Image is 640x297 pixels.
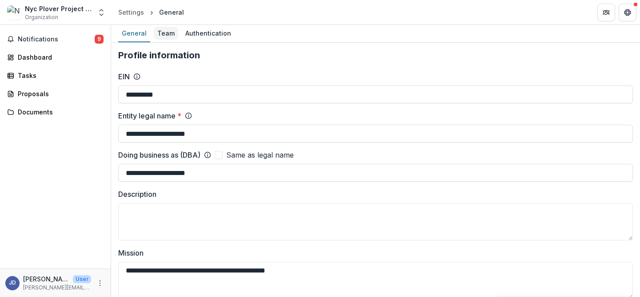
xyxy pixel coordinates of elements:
a: General [118,25,150,42]
div: Settings [118,8,144,17]
button: Get Help [619,4,636,21]
label: Doing business as (DBA) [118,150,200,160]
div: General [159,8,184,17]
div: Nyc Plover Project Inc [25,4,92,13]
label: Entity legal name [118,110,181,121]
button: More [95,278,105,289]
h2: Profile information [118,50,633,61]
label: Description [118,189,628,199]
span: Notifications [18,36,95,43]
button: Notifications9 [4,32,107,46]
nav: breadcrumb [115,6,188,19]
button: Partners [597,4,615,21]
div: Team [154,27,178,40]
a: Authentication [182,25,235,42]
span: Same as legal name [226,150,294,160]
img: Nyc Plover Project Inc [7,5,21,20]
p: [PERSON_NAME][EMAIL_ADDRESS][DOMAIN_NAME] [23,284,91,292]
p: [PERSON_NAME] [23,274,69,284]
div: Authentication [182,27,235,40]
a: Proposals [4,86,107,101]
a: Team [154,25,178,42]
div: Proposals [18,89,100,98]
div: Tasks [18,71,100,80]
a: Tasks [4,68,107,83]
a: Settings [115,6,148,19]
div: General [118,27,150,40]
span: 9 [95,35,104,44]
div: Dashboard [18,53,100,62]
div: Jane Doe [9,280,16,286]
label: EIN [118,71,130,82]
button: Open entity switcher [95,4,108,21]
label: Mission [118,248,628,258]
a: Documents [4,105,107,119]
p: User [73,275,91,283]
span: Organization [25,13,58,21]
a: Dashboard [4,50,107,65]
div: Documents [18,107,100,117]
